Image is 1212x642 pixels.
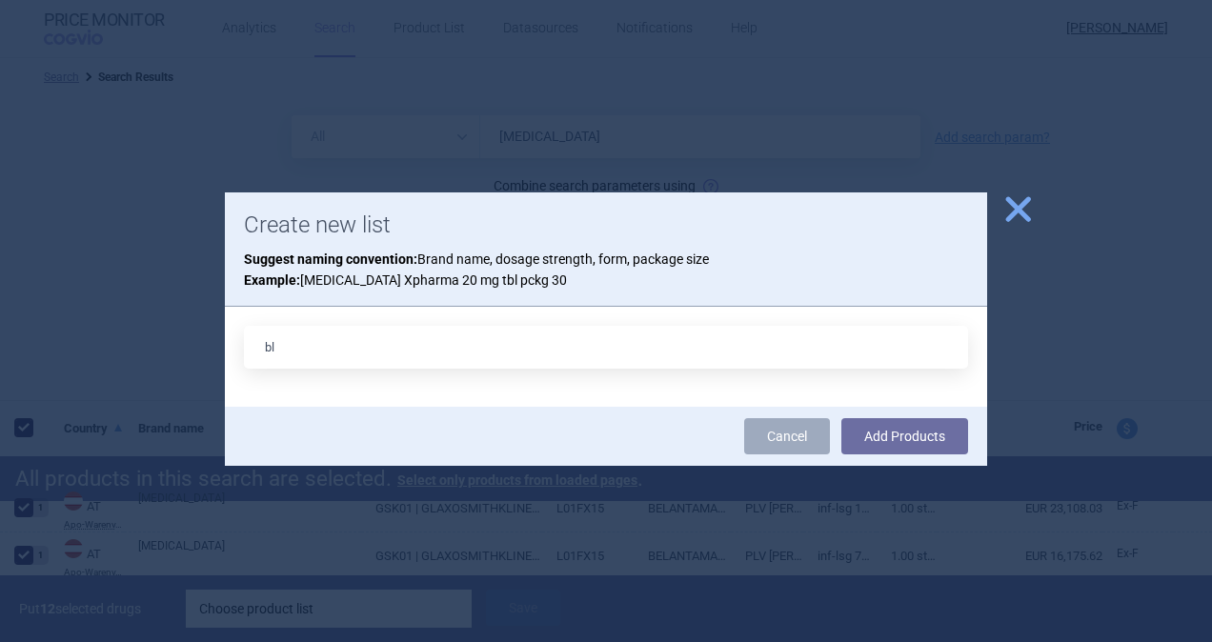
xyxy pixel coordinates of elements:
button: Add Products [841,418,968,454]
input: List name [244,326,968,369]
a: Cancel [744,418,830,454]
strong: Example: [244,272,300,288]
strong: Suggest naming convention: [244,251,417,267]
p: Brand name, dosage strength, form, package size [MEDICAL_DATA] Xpharma 20 mg tbl pckg 30 [244,249,968,291]
h1: Create new list [244,211,968,239]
